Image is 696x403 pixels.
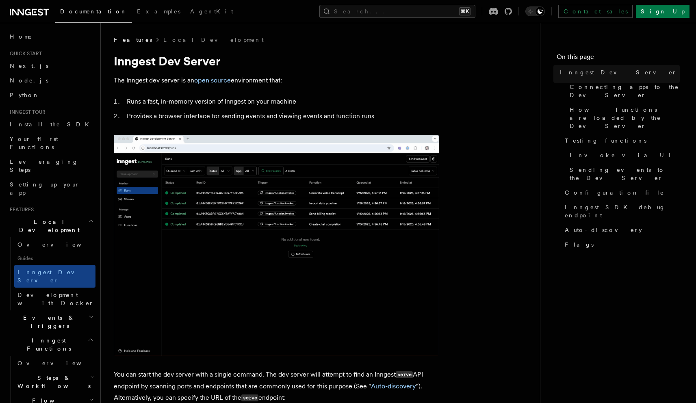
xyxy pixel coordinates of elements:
span: Flags [565,240,594,249]
a: Sending events to the Dev Server [566,162,680,185]
button: Steps & Workflows [14,370,95,393]
img: Dev Server Demo [114,135,439,356]
h1: Inngest Dev Server [114,54,439,68]
span: Setting up your app [10,181,80,196]
a: Setting up your app [7,177,95,200]
span: Inngest SDK debug endpoint [565,203,680,219]
a: Connecting apps to the Dev Server [566,80,680,102]
h4: On this page [557,52,680,65]
a: Configuration file [562,185,680,200]
a: Home [7,29,95,44]
a: Inngest SDK debug endpoint [562,200,680,223]
span: Testing functions [565,136,646,145]
a: Next.js [7,58,95,73]
a: Sign Up [636,5,689,18]
span: Install the SDK [10,121,94,128]
span: Invoke via UI [570,151,678,159]
a: Invoke via UI [566,148,680,162]
span: Events & Triggers [7,314,89,330]
kbd: ⌘K [459,7,471,15]
span: Documentation [60,8,127,15]
a: Local Development [163,36,264,44]
span: Sending events to the Dev Server [570,166,680,182]
span: Overview [17,360,101,366]
a: Inngest Dev Server [557,65,680,80]
a: open source [194,76,231,84]
a: Overview [14,356,95,370]
button: Inngest Functions [7,333,95,356]
span: Inngest Dev Server [560,68,677,76]
span: Features [114,36,152,44]
a: Development with Docker [14,288,95,310]
button: Local Development [7,214,95,237]
a: Documentation [55,2,132,23]
span: Inngest tour [7,109,46,115]
span: Overview [17,241,101,248]
a: Leveraging Steps [7,154,95,177]
li: Runs a fast, in-memory version of Inngest on your machine [124,96,439,107]
a: Flags [562,237,680,252]
a: Auto-discovery [562,223,680,237]
span: Leveraging Steps [10,158,78,173]
a: AgentKit [185,2,238,22]
span: Inngest Dev Server [17,269,87,284]
a: Python [7,88,95,102]
span: Features [7,206,34,213]
span: Development with Docker [17,292,94,306]
p: The Inngest dev server is an environment that: [114,75,439,86]
span: Node.js [10,77,48,84]
span: Python [10,92,39,98]
span: Auto-discovery [565,226,642,234]
li: Provides a browser interface for sending events and viewing events and function runs [124,110,439,122]
span: Next.js [10,63,48,69]
span: Connecting apps to the Dev Server [570,83,680,99]
a: Testing functions [562,133,680,148]
a: Node.js [7,73,95,88]
button: Events & Triggers [7,310,95,333]
span: Examples [137,8,180,15]
span: Guides [14,252,95,265]
span: Steps & Workflows [14,374,91,390]
a: Examples [132,2,185,22]
span: Local Development [7,218,89,234]
a: Inngest Dev Server [14,265,95,288]
code: serve [241,394,258,401]
a: Overview [14,237,95,252]
span: Inngest Functions [7,336,88,353]
span: Home [10,32,33,41]
span: AgentKit [190,8,233,15]
a: Your first Functions [7,132,95,154]
code: serve [396,371,413,378]
span: Configuration file [565,188,664,197]
span: Quick start [7,50,42,57]
a: Contact sales [558,5,633,18]
span: How functions are loaded by the Dev Server [570,106,680,130]
span: Your first Functions [10,136,58,150]
div: Local Development [7,237,95,310]
a: How functions are loaded by the Dev Server [566,102,680,133]
a: Auto-discovery [371,382,416,390]
button: Toggle dark mode [525,6,545,16]
button: Search...⌘K [319,5,475,18]
a: Install the SDK [7,117,95,132]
